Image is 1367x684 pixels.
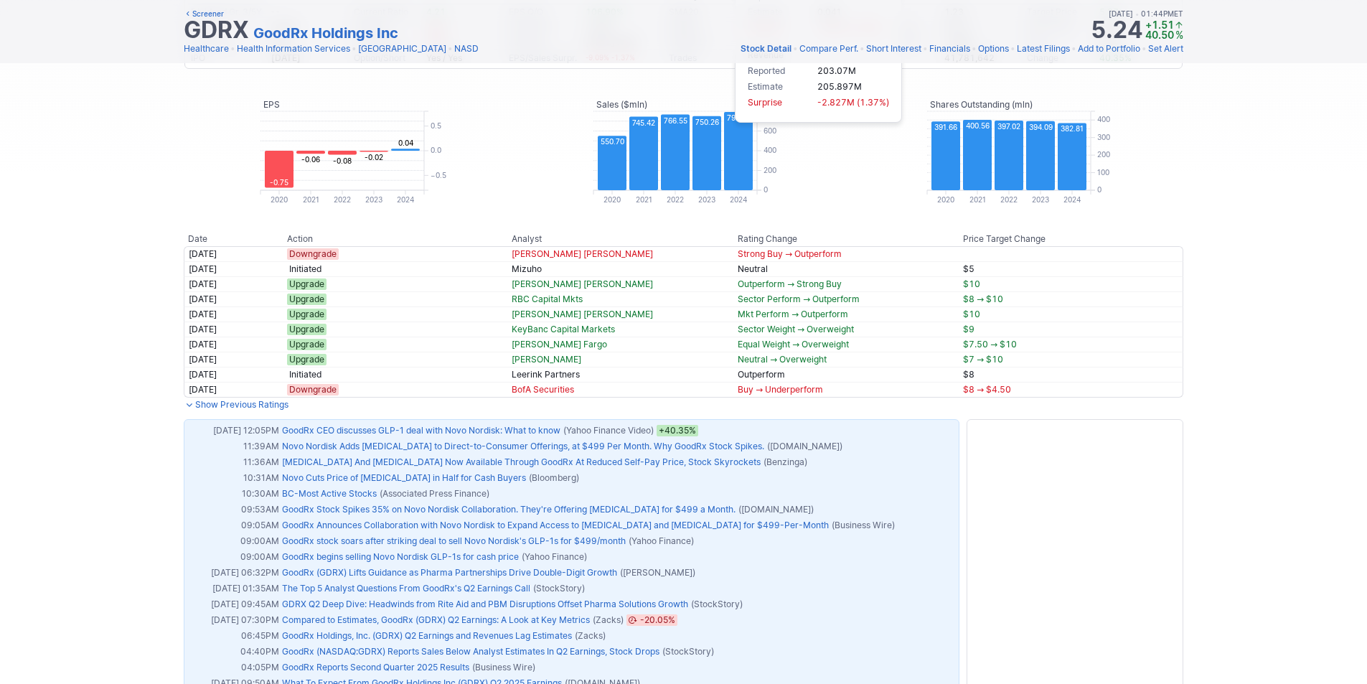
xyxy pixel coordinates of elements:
a: GoodRx (GDRX) Lifts Guidance as Pharma Partnerships Drive Double-Digit Growth [282,567,617,578]
text: 2020 [271,195,288,204]
td: Leerink Partners [507,367,733,382]
text: -0.75 [270,178,288,187]
a: Compared to Estimates, GoodRx (GDRX) Q2 Earnings: A Look at Key Metrics [282,614,590,625]
a: Short Interest [866,42,921,56]
span: Downgrade [287,384,339,395]
a: GoodRx CEO discusses GLP-1 deal with Novo Nordisk: What to know [282,425,560,436]
text: -0.02 [365,153,383,161]
td: 09:53AM [187,502,281,517]
p: -2.827M (1.37%) [817,95,889,110]
a: GoodRx stock soars after striking deal to sell Novo Nordisk's GLP-1s for $499/month [282,535,626,546]
text: 2024 [730,195,747,204]
text: -0.08 [333,156,352,165]
text: 400 [764,146,776,154]
td: [DATE] [184,291,283,306]
text: 300 [1097,133,1110,141]
td: $7 → $10 [959,352,1183,367]
img: nic2x2.gif [184,225,675,232]
td: [DATE] 07:30PM [187,612,281,628]
span: Initiated [287,369,324,380]
td: [PERSON_NAME] [PERSON_NAME] [507,246,733,261]
span: Compare Perf. [799,43,858,54]
td: [DATE] [184,367,283,382]
text: 400.56 [965,121,989,130]
a: BC-Most Active Stocks [282,488,377,499]
td: Neutral [733,261,959,276]
a: Health Information Services [237,42,350,56]
a: GoodRx Announces Collaboration with Novo Nordisk to Expand Access to [MEDICAL_DATA] and [MEDICAL_... [282,520,829,530]
a: [GEOGRAPHIC_DATA] [358,42,446,56]
td: Mkt Perform → Outperform [733,306,959,322]
img: nic2x2.gif [184,412,675,419]
a: GDRX Q2 Deep Dive: Headwinds from Rite Aid and PBM Disruptions Offset Pharma Solutions Growth [282,599,688,609]
text: 2024 [397,195,414,204]
td: [DATE] [184,337,283,352]
td: 04:40PM [187,644,281,660]
a: Show Previous Ratings [184,399,288,410]
td: [DATE] [184,306,283,322]
td: Mizuho [507,261,733,276]
span: (Yahoo Finance Video) [563,423,654,438]
td: [DATE] [184,276,283,291]
td: [DATE] [184,261,283,276]
text: 0.0 [431,146,441,154]
text: 2023 [1032,195,1049,204]
span: % [1175,29,1183,41]
text: 200 [764,166,776,174]
a: GoodRx Stock Spikes 35% on Novo Nordisk Collaboration. They're Offering [MEDICAL_DATA] for $499 a... [282,504,736,515]
td: $9 [959,322,1183,337]
text: 0 [1097,185,1101,194]
text: 2023 [698,195,715,204]
span: (Associated Press Finance) [380,487,489,501]
a: GoodRx Holdings Inc [253,23,398,43]
p: 205.897M [817,80,889,94]
text: 394.09 [1028,123,1052,131]
a: Compare Perf. [799,42,858,56]
a: The Top 5 Analyst Questions From GoodRx's Q2 Earnings Call [282,583,530,594]
td: $8 → $10 [959,291,1183,306]
td: [DATE] [184,322,283,337]
span: (Bloomberg) [529,471,579,485]
a: Screener [184,7,224,20]
span: ([PERSON_NAME]) [620,566,695,580]
span: (Yahoo Finance) [522,550,587,564]
text: 2022 [1000,195,1018,204]
text: 0.5 [431,121,441,130]
a: GoodRx Reports Second Quarter 2025 Results [282,662,469,673]
span: • [352,42,357,56]
text: 2021 [303,195,319,204]
text: 391.66 [934,123,957,131]
td: $8 [959,367,1183,382]
th: Rating Change [733,232,959,246]
text: 2021 [969,195,985,204]
td: [PERSON_NAME] [PERSON_NAME] [507,306,733,322]
td: 11:39AM [187,439,281,454]
p: Surprise [748,95,816,110]
span: • [860,42,865,56]
td: [DATE] 06:32PM [187,565,281,581]
span: • [1135,9,1139,18]
text: 550.70 [601,137,624,146]
a: [MEDICAL_DATA] And [MEDICAL_DATA] Now Available Through GoodRx At Reduced Self-Pay Price, Stock S... [282,456,761,467]
th: Price Target Change [959,232,1183,246]
span: (Zacks) [575,629,606,643]
span: +40.35% [657,425,698,436]
text: 200 [1097,150,1110,159]
th: Action [283,232,508,246]
td: [DATE] [184,246,283,261]
span: • [230,42,235,56]
td: BofA Securities [507,382,733,398]
span: Upgrade [287,309,327,320]
span: +1.51 [1145,19,1174,31]
span: (Business Wire) [472,660,535,675]
text: 2024 [1063,195,1081,204]
span: ([DOMAIN_NAME]) [767,439,842,454]
span: • [448,42,453,56]
span: Downgrade [287,248,339,260]
span: Upgrade [287,294,327,305]
span: (StockStory) [662,645,714,659]
td: 10:30AM [187,486,281,502]
span: (Yahoo Finance) [629,534,694,548]
td: Neutral → Overweight [733,352,959,367]
text: 100 [1097,168,1109,177]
